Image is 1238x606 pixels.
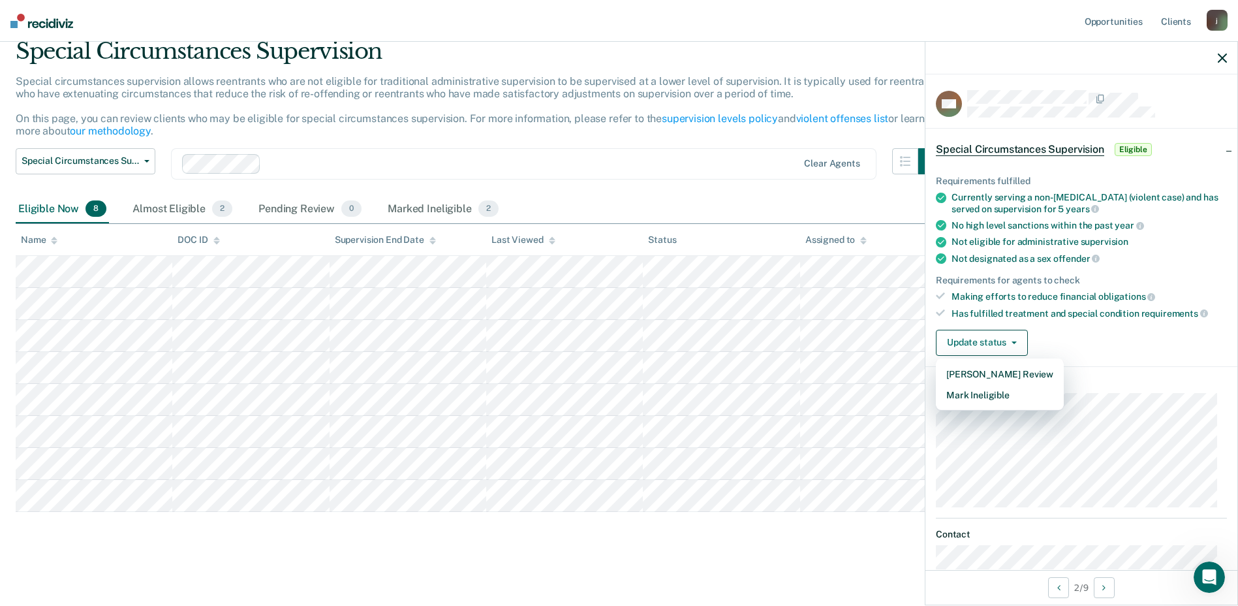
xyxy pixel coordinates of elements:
[662,112,778,125] a: supervision levels policy
[1048,577,1069,598] button: Previous Opportunity
[925,129,1237,170] div: Special Circumstances SupervisionEligible
[804,158,859,169] div: Clear agents
[648,234,676,246] div: Status
[491,234,555,246] div: Last Viewed
[335,234,436,246] div: Supervision End Date
[70,125,151,137] a: our methodology
[341,200,362,217] span: 0
[1094,577,1115,598] button: Next Opportunity
[1115,220,1143,231] span: year
[130,195,235,224] div: Almost Eligible
[936,330,1028,356] button: Update status
[385,195,501,224] div: Marked Ineligible
[1207,10,1228,31] div: j
[1115,143,1152,156] span: Eligible
[10,14,73,28] img: Recidiviz
[796,112,889,125] a: violent offenses list
[22,155,139,167] span: Special Circumstances Supervision
[1194,562,1225,593] iframe: Intercom live chat
[925,570,1237,605] div: 2 / 9
[936,385,1064,406] button: Mark Ineligible
[936,364,1064,385] button: [PERSON_NAME] Review
[178,234,219,246] div: DOC ID
[1098,291,1155,302] span: obligations
[16,75,939,138] p: Special circumstances supervision allows reentrants who are not eligible for traditional administ...
[478,200,499,217] span: 2
[936,143,1104,156] span: Special Circumstances Supervision
[936,275,1227,286] div: Requirements for agents to check
[1081,236,1128,247] span: supervision
[256,195,364,224] div: Pending Review
[21,234,57,246] div: Name
[936,529,1227,540] dt: Contact
[952,253,1227,264] div: Not designated as a sex
[85,200,106,217] span: 8
[952,192,1227,214] div: Currently serving a non-[MEDICAL_DATA] (violent case) and has served on supervision for 5
[1066,204,1099,214] span: years
[936,377,1227,389] dt: Supervision
[16,195,109,224] div: Eligible Now
[936,176,1227,187] div: Requirements fulfilled
[952,291,1227,302] div: Making efforts to reduce financial
[805,234,867,246] div: Assigned to
[952,219,1227,231] div: No high level sanctions within the past
[952,308,1227,319] div: Has fulfilled treatment and special condition
[1141,308,1208,319] span: requirements
[212,200,232,217] span: 2
[16,38,944,75] div: Special Circumstances Supervision
[952,236,1227,247] div: Not eligible for administrative
[1053,253,1100,264] span: offender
